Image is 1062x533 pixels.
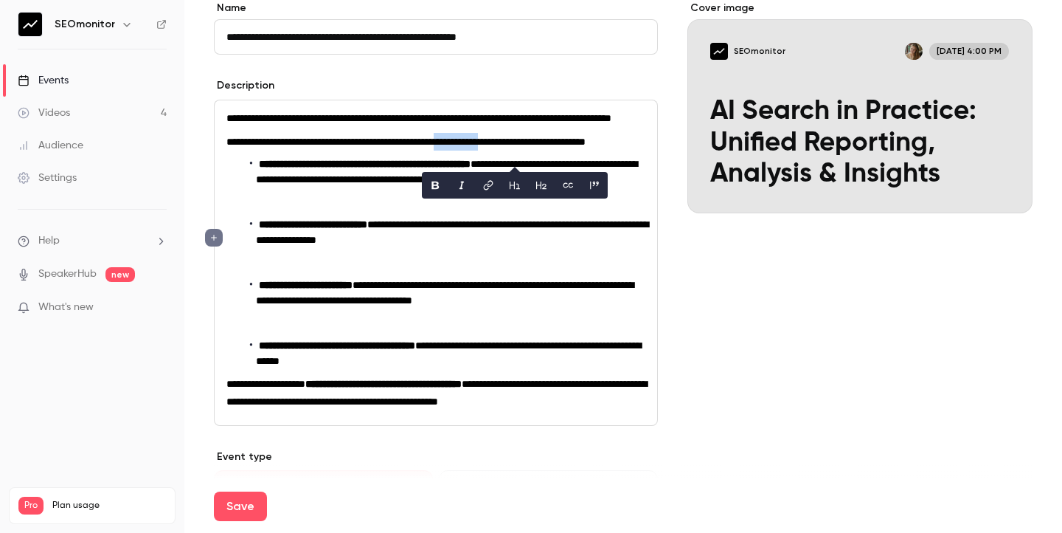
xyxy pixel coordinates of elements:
[38,266,97,282] a: SpeakerHub
[18,233,167,249] li: help-dropdown-opener
[18,497,44,515] span: Pro
[687,1,1032,16] label: Cover image
[18,13,42,36] img: SEOmonitor
[423,173,447,197] button: bold
[214,1,658,16] label: Name
[18,106,70,120] div: Videos
[38,300,94,315] span: What's new
[214,492,267,521] button: Save
[52,500,166,512] span: Plan usage
[687,1,1032,213] section: Cover image
[149,301,167,314] iframe: Noticeable Trigger
[583,173,606,197] button: blockquote
[55,17,115,32] h6: SEOmonitor
[214,78,274,93] label: Description
[215,100,657,425] div: editor
[105,267,135,282] span: new
[450,173,473,197] button: italic
[18,73,69,88] div: Events
[214,450,658,464] p: Event type
[214,100,658,426] section: description
[476,173,500,197] button: link
[18,138,83,153] div: Audience
[38,233,60,249] span: Help
[18,171,77,185] div: Settings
